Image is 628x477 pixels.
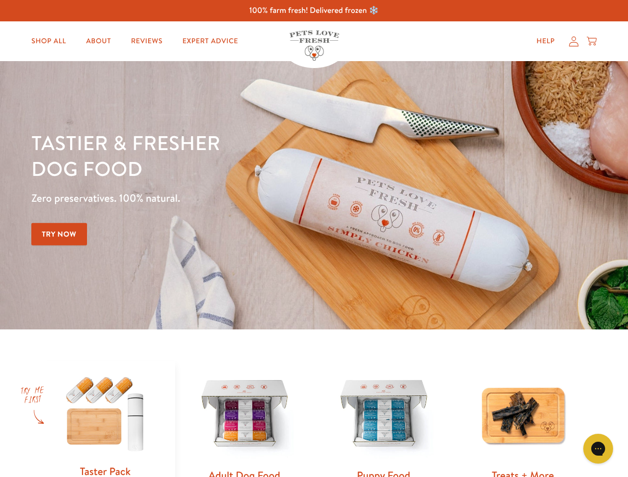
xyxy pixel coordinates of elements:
[31,189,408,207] p: Zero preservatives. 100% natural.
[31,223,87,245] a: Try Now
[31,130,408,181] h1: Tastier & fresher dog food
[123,31,170,51] a: Reviews
[175,31,246,51] a: Expert Advice
[578,430,618,467] iframe: Gorgias live chat messenger
[23,31,74,51] a: Shop All
[289,30,339,61] img: Pets Love Fresh
[529,31,563,51] a: Help
[78,31,119,51] a: About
